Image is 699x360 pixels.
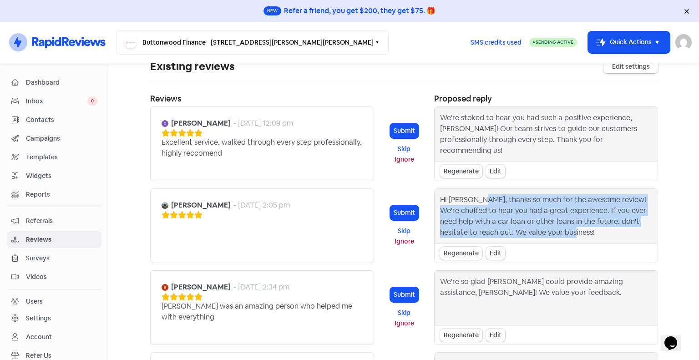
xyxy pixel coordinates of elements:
[171,200,231,211] b: [PERSON_NAME]
[536,39,573,45] span: Sending Active
[26,235,97,244] span: Reviews
[440,329,482,342] div: Regenerate
[486,165,505,178] div: Edit
[233,282,289,293] div: - [DATE] 2:34 pm
[7,293,101,310] a: Users
[440,165,482,178] div: Regenerate
[7,329,101,345] a: Account
[434,92,658,105] div: Proposed reply
[7,213,101,229] a: Referrals
[171,282,231,293] b: [PERSON_NAME]
[162,202,168,209] img: Avatar
[588,31,670,53] button: Quick Actions
[26,190,97,199] span: Reports
[7,112,101,128] a: Contacts
[440,276,652,320] div: We're so glad [PERSON_NAME] could provide amazing assistance, [PERSON_NAME]! We value your feedback.
[7,167,101,184] a: Widgets
[675,34,692,51] img: User
[7,310,101,327] a: Settings
[284,5,436,16] div: Refer a friend, you get $200, they get $75. 🎁
[26,96,87,106] span: Inbox
[162,284,168,291] img: Avatar
[390,154,419,165] button: Ignore
[7,149,101,166] a: Templates
[26,297,43,306] div: Users
[390,123,419,138] button: Submit
[7,231,101,248] a: Reviews
[440,194,652,238] div: Hi [PERSON_NAME], thanks so much for the awesome review! We're chuffed to hear you had a great ex...
[7,74,101,91] a: Dashboard
[26,272,97,282] span: Videos
[26,254,97,263] span: Surveys
[529,37,577,48] a: Sending Active
[116,30,389,55] button: Buttonwood Finance - [STREET_ADDRESS][PERSON_NAME][PERSON_NAME]
[440,247,482,260] div: Regenerate
[7,93,101,110] a: Inbox 0
[26,115,97,125] span: Contacts
[661,324,690,351] iframe: chat widget
[26,216,97,226] span: Referrals
[162,120,168,127] img: Avatar
[233,200,290,211] div: - [DATE] 2:05 pm
[603,60,658,73] a: Edit settings
[390,287,419,302] button: Submit
[162,301,363,323] div: [PERSON_NAME] was an amazing person who helped me with everything
[7,250,101,267] a: Surveys
[26,152,97,162] span: Templates
[486,247,505,260] div: Edit
[162,137,363,159] div: Excellent service, walked through every step professionally, highly reccomend
[7,186,101,203] a: Reports
[26,78,97,87] span: Dashboard
[471,38,522,47] span: SMS credits used
[26,332,52,342] div: Account
[150,58,235,75] div: Existing reviews
[390,318,419,329] button: Ignore
[233,118,293,129] div: - [DATE] 12:09 pm
[7,269,101,285] a: Videos
[390,308,419,318] button: Skip
[390,144,419,154] button: Skip
[26,314,51,323] div: Settings
[150,92,374,105] div: Reviews
[87,96,97,106] span: 0
[171,118,231,129] b: [PERSON_NAME]
[486,329,505,342] div: Edit
[26,134,97,143] span: Campaigns
[463,37,529,46] a: SMS credits used
[390,226,419,236] button: Skip
[390,236,419,247] button: Ignore
[390,205,419,220] button: Submit
[263,6,281,15] span: New
[7,130,101,147] a: Campaigns
[26,171,97,181] span: Widgets
[440,112,652,156] div: We're stoked to hear you had such a positive experience, [PERSON_NAME]! Our team strives to guide...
